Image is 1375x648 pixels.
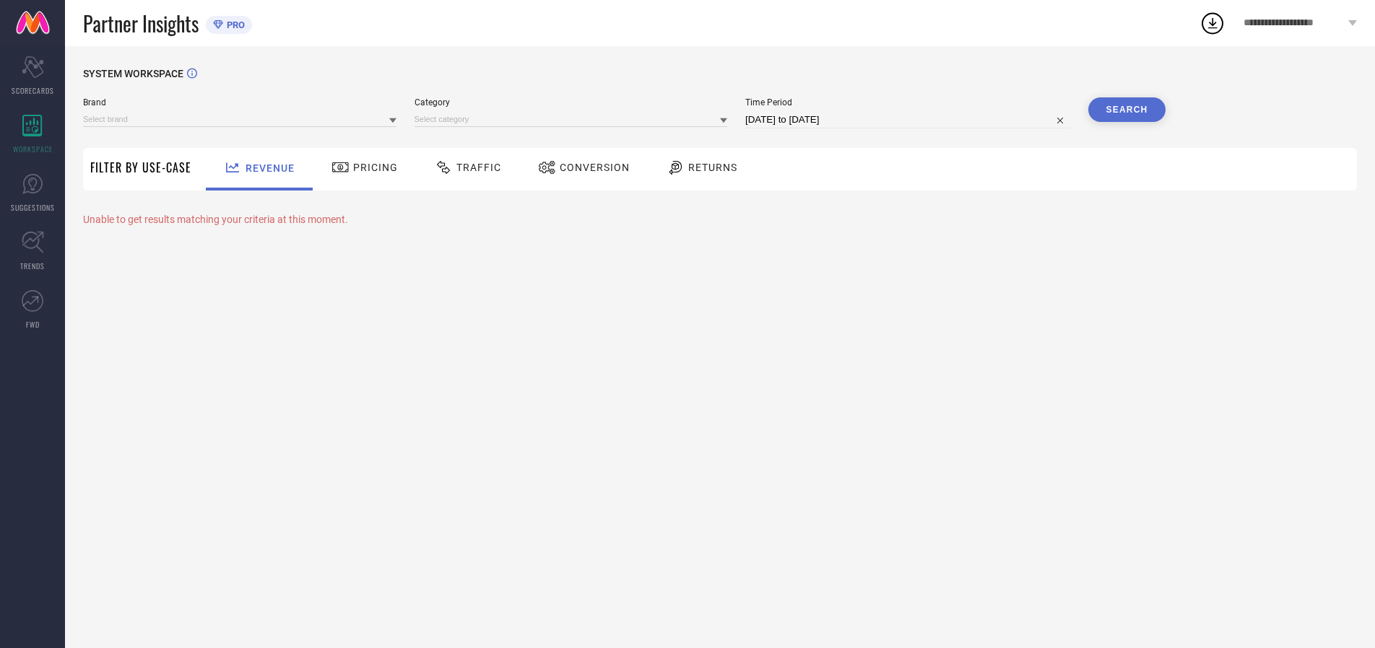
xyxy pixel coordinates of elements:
span: Unable to get results matching your criteria at this moment. [83,214,348,225]
span: Revenue [246,162,295,174]
span: Partner Insights [83,9,199,38]
input: Select time period [745,111,1070,128]
span: FWD [26,319,40,330]
span: WORKSPACE [13,144,53,154]
span: Pricing [353,162,398,173]
input: Select brand [83,112,396,127]
button: Search [1088,97,1166,122]
span: SYSTEM WORKSPACE [83,68,183,79]
span: Category [415,97,728,108]
span: Conversion [560,162,630,173]
span: Time Period [745,97,1070,108]
span: SUGGESTIONS [11,202,55,213]
span: PRO [223,19,245,30]
span: Brand [83,97,396,108]
input: Select category [415,112,728,127]
div: Open download list [1200,10,1226,36]
span: SCORECARDS [12,85,54,96]
span: Traffic [456,162,501,173]
span: TRENDS [20,260,45,271]
span: Returns [688,162,737,173]
span: Filter By Use-Case [90,159,191,176]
